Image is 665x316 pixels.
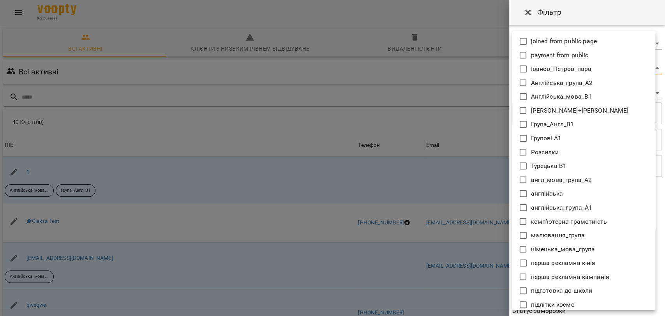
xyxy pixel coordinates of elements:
[531,258,596,268] p: перша рекламна к-нія
[531,64,592,74] p: Іванов_Петров_пара
[531,161,567,171] p: Турецька В1
[531,189,563,198] p: англійська
[531,245,595,254] p: німецька_мова_група
[531,175,592,185] p: англ_мова_група_А2
[531,148,559,157] p: Розсилки
[531,37,597,46] p: joined from public page
[531,231,585,240] p: малювання_група
[531,203,593,212] p: англійська_група_А1
[531,286,593,295] p: підготовка до школи
[531,78,593,88] p: Англійська_група_А2
[531,92,592,101] p: Англійська_мова_В1
[531,300,575,309] p: підлітки космо
[531,120,574,129] p: Група_Англ_В1
[531,106,629,115] p: [PERSON_NAME]+[PERSON_NAME]
[531,51,589,60] p: payment from public
[531,217,607,226] p: компʼютерна грамотність
[531,134,561,143] p: Групові А1
[531,272,609,282] p: перша рекламна кампанія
